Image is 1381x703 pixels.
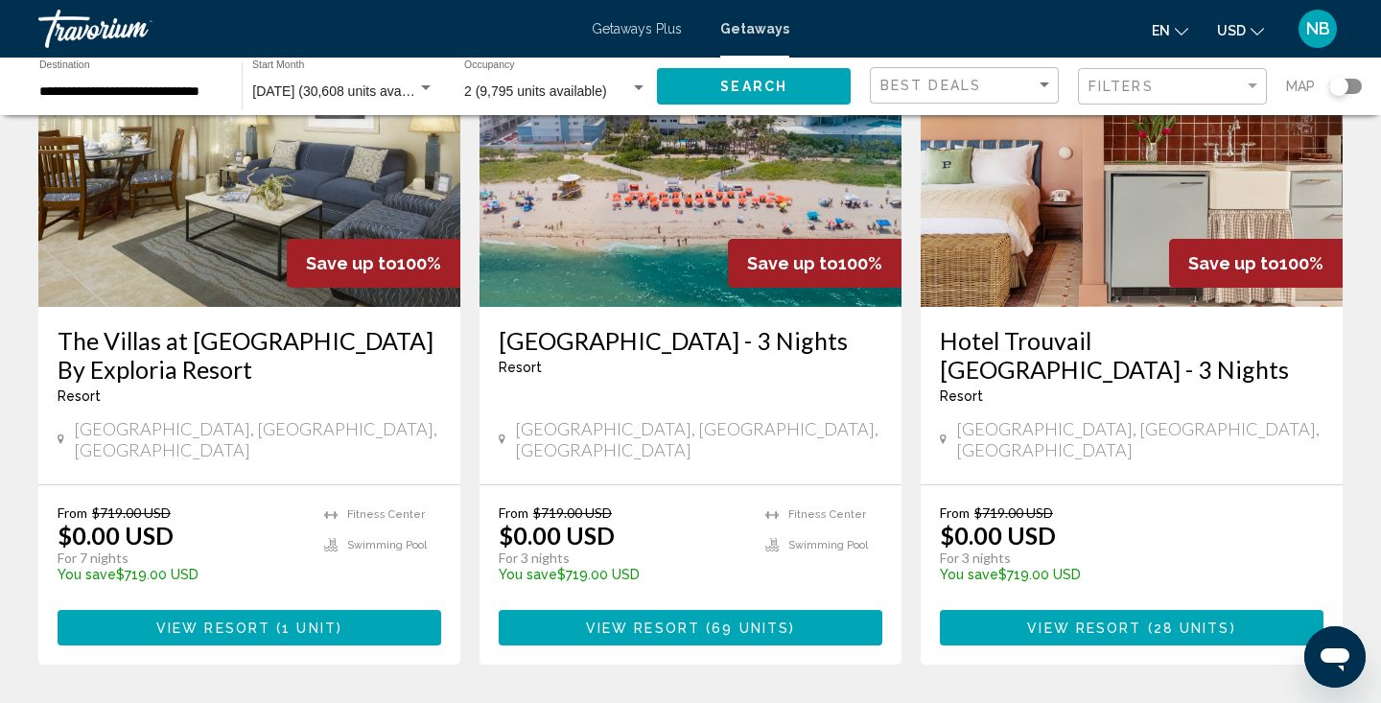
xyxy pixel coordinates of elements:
span: USD [1217,23,1246,38]
p: $719.00 USD [499,567,746,582]
span: 1 unit [282,621,337,636]
span: Search [720,80,787,95]
span: [DATE] (30,608 units available) [252,83,437,99]
span: Map [1286,73,1315,100]
p: For 7 nights [58,550,305,567]
span: $719.00 USD [974,504,1053,521]
p: $0.00 USD [58,521,174,550]
p: $719.00 USD [58,567,305,582]
span: From [940,504,970,521]
button: Search [657,68,851,104]
span: Save up to [747,253,838,273]
span: Swimming Pool [788,539,868,551]
span: Swimming Pool [347,539,427,551]
span: Resort [499,360,542,375]
span: Save up to [306,253,397,273]
button: Filter [1078,67,1267,106]
p: For 3 nights [499,550,746,567]
button: Change language [1152,16,1188,44]
div: 100% [728,239,901,288]
span: NB [1306,19,1330,38]
span: View Resort [1027,621,1141,636]
span: View Resort [586,621,700,636]
button: View Resort(1 unit) [58,610,441,645]
span: 69 units [712,621,789,636]
span: You save [940,567,998,582]
p: $719.00 USD [940,567,1304,582]
span: View Resort [156,621,270,636]
span: 28 units [1154,621,1230,636]
span: From [58,504,87,521]
span: Resort [940,388,983,404]
mat-select: Sort by [880,78,1053,94]
span: [GEOGRAPHIC_DATA], [GEOGRAPHIC_DATA], [GEOGRAPHIC_DATA] [515,418,882,460]
span: You save [499,567,557,582]
a: Travorium [38,10,573,48]
span: Save up to [1188,253,1279,273]
span: ( ) [270,621,342,636]
span: Best Deals [880,78,981,93]
span: Fitness Center [788,508,866,521]
a: [GEOGRAPHIC_DATA] - 3 Nights [499,326,882,355]
span: You save [58,567,116,582]
a: Hotel Trouvail [GEOGRAPHIC_DATA] - 3 Nights [940,326,1323,384]
span: [GEOGRAPHIC_DATA], [GEOGRAPHIC_DATA], [GEOGRAPHIC_DATA] [74,418,441,460]
p: $0.00 USD [499,521,615,550]
span: ( ) [700,621,795,636]
p: For 3 nights [940,550,1304,567]
span: [GEOGRAPHIC_DATA], [GEOGRAPHIC_DATA], [GEOGRAPHIC_DATA] [956,418,1323,460]
span: Fitness Center [347,508,425,521]
div: 100% [1169,239,1343,288]
iframe: Button to launch messaging window [1304,626,1366,688]
button: View Resort(69 units) [499,610,882,645]
span: $719.00 USD [92,504,171,521]
span: ( ) [1141,621,1235,636]
a: Getaways [720,21,789,36]
span: Resort [58,388,101,404]
span: $719.00 USD [533,504,612,521]
span: From [499,504,528,521]
a: Getaways Plus [592,21,682,36]
span: Filters [1088,79,1154,94]
p: $0.00 USD [940,521,1056,550]
button: Change currency [1217,16,1264,44]
a: The Villas at [GEOGRAPHIC_DATA] By Exploria Resort [58,326,441,384]
div: 100% [287,239,460,288]
span: en [1152,23,1170,38]
span: 2 (9,795 units available) [464,83,607,99]
button: User Menu [1293,9,1343,49]
button: View Resort(28 units) [940,610,1323,645]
